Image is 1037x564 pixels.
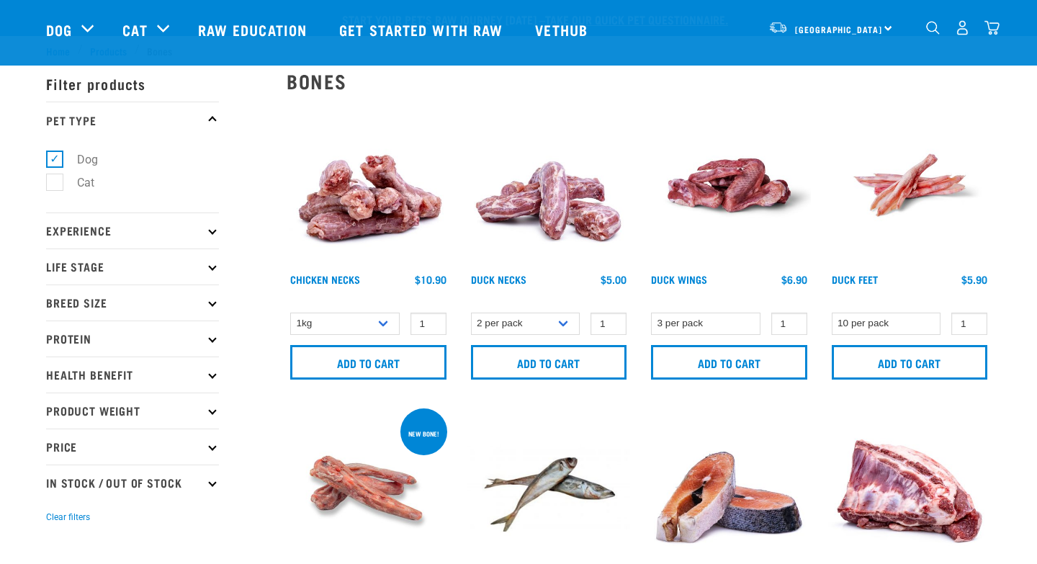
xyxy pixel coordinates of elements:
[46,102,219,138] p: Pet Type
[832,345,988,380] input: Add to cart
[828,104,992,267] img: Raw Essentials Duck Feet Raw Meaty Bones For Dogs
[955,20,970,35] img: user.png
[591,313,627,335] input: 1
[46,321,219,357] p: Protein
[290,277,360,282] a: Chicken Necks
[46,66,219,102] p: Filter products
[926,21,940,35] img: home-icon-1@2x.png
[46,212,219,249] p: Experience
[795,27,882,32] span: [GEOGRAPHIC_DATA]
[325,1,521,58] a: Get started with Raw
[290,345,446,380] input: Add to cart
[46,511,90,524] button: Clear filters
[46,249,219,285] p: Life Stage
[54,174,100,192] label: Cat
[521,1,606,58] a: Vethub
[467,104,631,267] img: Pile Of Duck Necks For Pets
[984,20,1000,35] img: home-icon@2x.png
[651,345,807,380] input: Add to cart
[46,429,219,465] p: Price
[46,19,72,40] a: Dog
[832,277,878,282] a: Duck Feet
[771,313,807,335] input: 1
[287,70,991,92] h2: Bones
[287,104,450,267] img: Pile Of Chicken Necks For Pets
[961,274,987,285] div: $5.90
[46,285,219,321] p: Breed Size
[122,19,147,40] a: Cat
[415,274,446,285] div: $10.90
[410,313,446,335] input: 1
[46,357,219,393] p: Health Benefit
[54,151,104,169] label: Dog
[781,274,807,285] div: $6.90
[768,21,788,34] img: van-moving.png
[471,277,526,282] a: Duck Necks
[46,465,219,501] p: In Stock / Out Of Stock
[46,393,219,429] p: Product Weight
[402,423,446,444] div: New bone!
[471,345,627,380] input: Add to cart
[647,104,811,267] img: Raw Essentials Duck Wings Raw Meaty Bones For Pets
[651,277,707,282] a: Duck Wings
[601,274,627,285] div: $5.00
[184,1,325,58] a: Raw Education
[951,313,987,335] input: 1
